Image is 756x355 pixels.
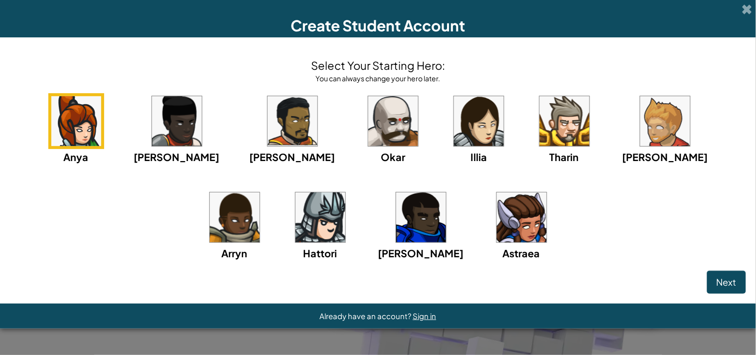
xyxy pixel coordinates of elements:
span: Next [717,276,737,288]
a: Sign in [413,311,437,321]
span: Okar [381,151,405,163]
button: Next [707,271,746,294]
img: portrait.png [152,96,202,146]
img: portrait.png [296,192,345,242]
span: Create Student Account [291,16,465,35]
span: [PERSON_NAME] [622,151,708,163]
span: Already have an account? [320,311,413,321]
img: portrait.png [497,192,547,242]
img: portrait.png [368,96,418,146]
img: portrait.png [540,96,590,146]
span: Arryn [222,247,248,259]
span: Tharin [550,151,579,163]
span: [PERSON_NAME] [134,151,220,163]
img: portrait.png [640,96,690,146]
span: Illia [470,151,487,163]
img: portrait.png [210,192,260,242]
div: You can always change your hero later. [311,73,445,83]
h4: Select Your Starting Hero: [311,57,445,73]
span: Anya [64,151,89,163]
span: Astraea [503,247,540,259]
img: portrait.png [396,192,446,242]
img: portrait.png [51,96,101,146]
span: [PERSON_NAME] [378,247,464,259]
span: Hattori [303,247,337,259]
img: portrait.png [454,96,504,146]
img: portrait.png [268,96,317,146]
span: [PERSON_NAME] [250,151,335,163]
